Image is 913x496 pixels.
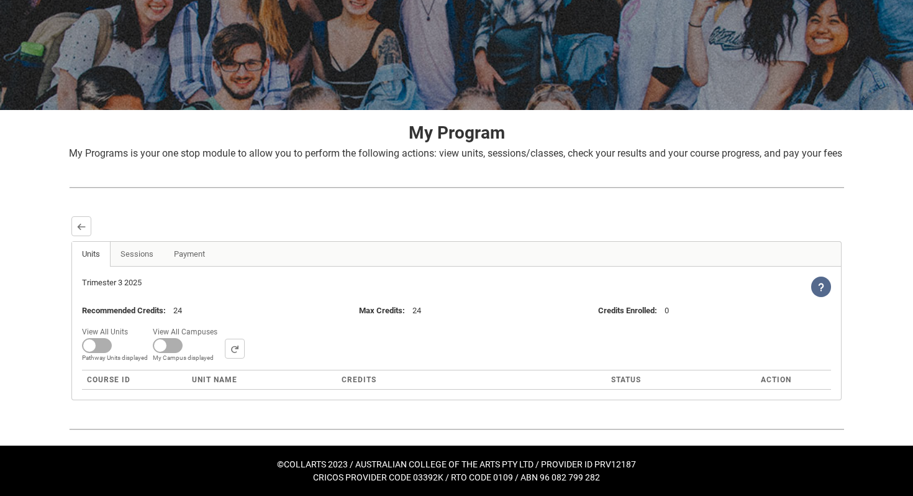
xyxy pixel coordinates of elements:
[761,375,791,384] span: Action
[598,306,655,315] lightning-formatted-text: Credits Enrolled
[811,282,831,291] span: View Help
[153,353,222,362] span: My Campus displayed
[82,277,457,289] div: Trimester 3 2025
[359,306,412,315] span: :
[192,375,237,384] span: Unit Name
[173,306,182,315] lightning-formatted-text: 24
[811,277,831,297] lightning-icon: View Help
[153,324,222,338] span: View All Campuses
[342,375,376,384] span: Credits
[598,306,665,315] span: :
[359,306,402,315] lightning-formatted-text: Max Credits
[665,306,669,315] lightning-formatted-text: 0
[82,306,163,315] lightning-formatted-text: Recommended Credits
[82,353,148,362] span: Pathway Units displayed
[69,147,842,159] span: My Programs is your one stop module to allow you to perform the following actions: view units, se...
[71,216,91,236] button: Back
[82,306,173,315] span: :
[412,306,421,315] lightning-formatted-text: 24
[69,181,844,194] img: REDU_GREY_LINE
[409,122,505,143] strong: My Program
[72,242,111,267] a: Units
[82,324,133,338] span: View All Units
[87,375,130,384] span: Course ID
[69,423,844,436] img: REDU_GREY_LINE
[611,375,641,384] span: Status
[225,339,245,359] button: Search
[110,242,164,267] a: Sessions
[163,242,216,267] a: Payment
